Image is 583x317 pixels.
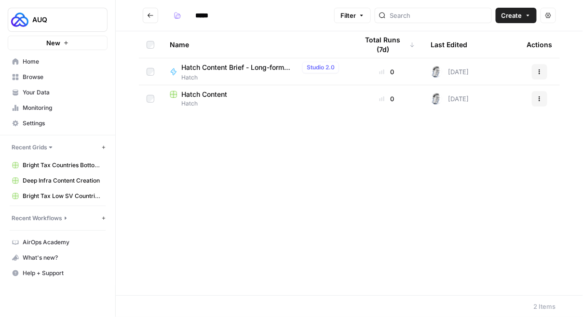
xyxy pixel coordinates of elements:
input: Search [390,11,488,20]
div: [DATE] [431,66,469,78]
span: Home [23,57,103,66]
span: Your Data [23,88,103,97]
div: Actions [527,31,553,58]
a: Hatch ContentHatch [170,90,343,108]
button: Recent Workflows [12,214,100,223]
span: AUQ [32,15,91,25]
div: [DATE] [431,93,469,105]
span: Recent Grids [12,143,47,152]
span: Recent Workflows [12,214,62,223]
div: 0 [358,67,415,77]
span: Studio 2.0 [307,63,335,72]
span: AirOps Academy [23,238,103,247]
span: Hatch [181,73,343,82]
a: Bright Tax Countries Bottom Tier Grid [8,158,108,173]
a: Browse [8,69,108,85]
button: What's new? [8,250,108,265]
button: New [8,36,108,50]
button: Filter [334,8,371,23]
div: What's new? [8,251,107,265]
a: AirOps Academy [8,235,108,250]
span: Hatch Content [181,90,227,99]
div: Total Runs (7d) [358,31,415,58]
span: Settings [23,119,103,128]
img: 28dbpmxwbe1lgts1kkshuof3rm4g [431,66,442,78]
button: Go back [143,8,158,23]
a: Monitoring [8,100,108,116]
a: Hatch Content Brief - Long-form Blog PostsStudio 2.0Hatch [170,62,343,82]
div: 2 Items [534,302,556,311]
a: Deep Infra Content Creation [8,173,108,188]
a: Home [8,54,108,69]
div: Last Edited [431,31,467,58]
a: Settings [8,116,108,131]
span: New [46,38,60,48]
div: Name [170,31,343,58]
span: Create [502,11,522,20]
span: Browse [23,73,103,81]
span: Bright Tax Low SV Countries Grid [23,192,103,200]
span: Hatch Content Brief - Long-form Blog Posts [181,63,298,72]
button: Workspace: AUQ [8,8,108,32]
span: Monitoring [23,104,103,112]
button: Recent Grids [12,143,100,152]
a: Bright Tax Low SV Countries Grid [8,188,108,204]
span: Bright Tax Countries Bottom Tier Grid [23,161,103,170]
span: Hatch [170,99,343,108]
img: AUQ Logo [11,11,28,28]
div: 0 [358,94,415,104]
a: Your Data [8,85,108,100]
button: Create [496,8,537,23]
span: Filter [340,11,356,20]
span: Deep Infra Content Creation [23,176,103,185]
span: Help + Support [23,269,103,277]
img: 28dbpmxwbe1lgts1kkshuof3rm4g [431,93,442,105]
button: Help + Support [8,265,108,281]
